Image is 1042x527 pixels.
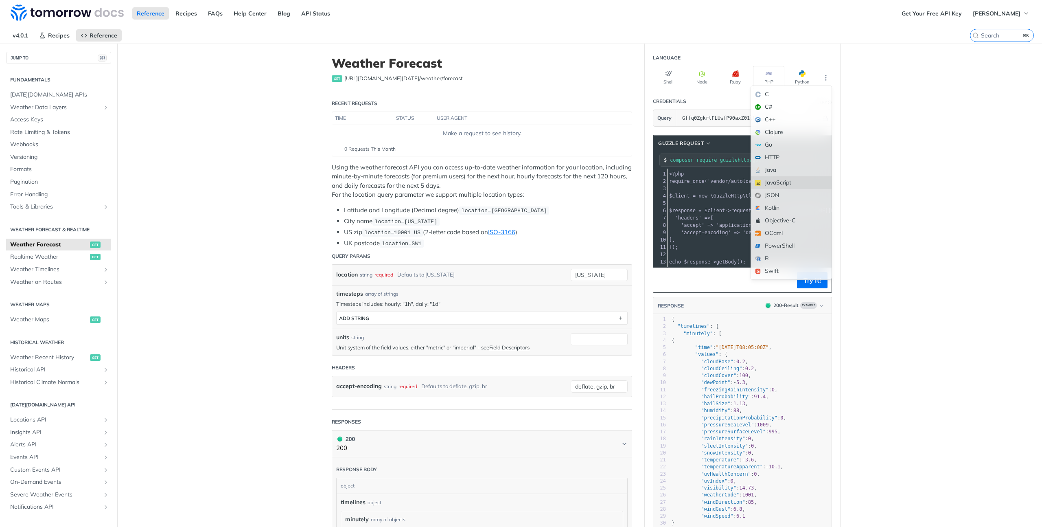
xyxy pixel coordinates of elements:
a: [DATE][DOMAIN_NAME] APIs [6,89,111,101]
span: 0 [748,436,751,441]
span: get [90,254,101,260]
div: C [751,88,832,101]
span: Events API [10,453,101,461]
a: FAQs [204,7,227,20]
a: Versioning [6,151,111,163]
button: ADD string [337,312,627,324]
span: 5.3 [736,380,745,385]
span: location=[US_STATE] [374,219,437,225]
span: Access Keys [10,116,109,124]
li: UK postcode [344,239,632,248]
div: 7 [653,358,666,365]
div: Defaults to [US_STATE] [397,269,455,281]
span: Historical Climate Normals [10,378,101,386]
a: Help Center [229,7,271,20]
div: Language [653,54,681,61]
span: request [731,208,752,213]
span: Webhooks [10,141,109,149]
span: ]); [669,244,678,250]
div: Clojure [751,126,832,138]
p: Timesteps includes: hourly: "1h", daily: "1d" [336,300,628,307]
button: Node [686,66,718,89]
span: 200 [337,437,342,441]
a: Error Handling [6,189,111,201]
a: Tools & LibrariesShow subpages for Tools & Libraries [6,201,111,213]
span: get [90,354,101,361]
span: On-Demand Events [10,478,101,486]
div: Swift [751,265,832,277]
span: "hailSize" [701,401,730,406]
button: Show subpages for On-Demand Events [103,479,109,485]
a: Recipes [35,29,74,42]
button: Show subpages for Insights API [103,429,109,436]
span: : , [672,366,757,371]
button: Show subpages for Tools & Libraries [103,204,109,210]
button: Show subpages for Historical Climate Normals [103,379,109,386]
div: 17 [653,428,666,435]
span: : , [672,422,772,428]
span: $client [705,208,725,213]
span: v4.0.1 [8,29,33,42]
span: : , [672,457,757,463]
div: 5 [653,200,667,207]
div: 19 [653,443,666,450]
h2: Fundamentals [6,76,111,83]
a: Blog [273,7,295,20]
span: "timelines" [677,323,709,329]
div: C++ [751,113,832,126]
span: "pressureSurfaceLevel" [701,429,766,435]
div: 6 [653,207,667,214]
span: $response [684,259,710,265]
span: ( , , [ [669,208,858,213]
div: 8 [653,222,667,229]
span: [ [669,215,714,221]
span: Notifications API [10,503,101,511]
div: 11 [653,386,666,393]
span: : , [672,373,751,378]
span: 88 [733,408,739,413]
div: 4 [653,192,667,200]
span: ], [669,237,675,243]
span: -> [710,259,716,265]
div: Kotlin [751,202,832,214]
div: R [751,252,832,265]
div: 3 [653,330,666,337]
span: 'deflate, gzip, br' [743,230,799,235]
div: string [384,380,396,392]
li: City name [344,217,632,226]
span: 0.2 [745,366,754,371]
div: string [360,269,372,281]
div: 16 [653,422,666,428]
input: Request instructions [670,157,825,163]
span: 0 Requests This Month [344,145,396,153]
li: Latitude and Longitude (Decimal degree) [344,206,632,215]
span: php [675,171,684,177]
span: "dewPoint" [701,380,730,385]
h1: Weather Forecast [332,56,632,70]
p: 200 [336,444,355,453]
a: Historical Climate NormalsShow subpages for Historical Climate Normals [6,376,111,389]
span: ( ); [669,178,775,184]
div: Java [751,164,832,176]
div: 7 [653,214,667,222]
span: location=SW1 [382,241,421,247]
span: 995 [768,429,777,435]
span: : , [672,359,748,365]
button: Show subpages for Historical API [103,367,109,373]
div: 6 [653,351,666,358]
div: 15 [653,415,666,422]
div: C# [751,101,832,113]
span: { [672,316,674,322]
kbd: ⌘K [1021,31,1031,40]
span: echo [669,259,681,265]
div: 13 [653,400,666,407]
span: "precipitationProbability" [701,415,777,421]
div: 18 [653,435,666,442]
a: Pagination [6,176,111,188]
span: : , [672,450,754,456]
label: location [336,269,358,281]
a: API Status [297,7,335,20]
span: "time" [695,345,713,350]
a: Formats [6,163,111,176]
span: 'accept' [681,222,705,228]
